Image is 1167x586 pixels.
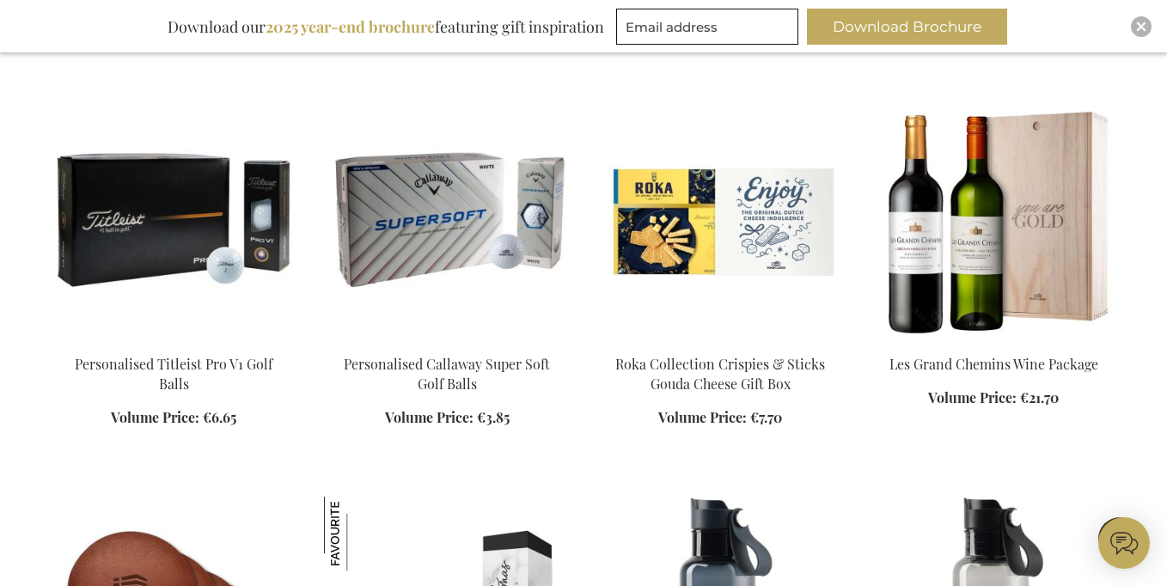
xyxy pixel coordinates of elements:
[807,9,1007,45] button: Download Brochure
[324,497,398,571] img: Chocolate Temptations Box
[160,9,612,45] div: Download our featuring gift inspiration
[51,100,296,340] img: Personalised Titleist Pro V1 Golf Balls
[344,355,550,393] a: Personalised Callaway Super Soft Golf Balls
[1098,517,1150,569] iframe: belco-activator-frame
[385,408,474,426] span: Volume Price:
[616,9,798,45] input: Email address
[615,355,825,393] a: Roka Collection Crispies & Sticks Gouda Cheese Gift Box
[750,408,782,426] span: €7.70
[1136,21,1146,32] img: Close
[871,100,1116,340] img: Les Grand Chemins Wine Package
[385,408,510,428] a: Volume Price: €3.85
[597,333,843,350] a: Roka Collection Crispies & Sticks Gouda Cheese Gift Box
[889,355,1098,373] a: Les Grand Chemins Wine Package
[871,333,1116,350] a: Les Grand Chemins Wine Package
[477,408,510,426] span: €3.85
[616,9,803,50] form: marketing offers and promotions
[658,408,782,428] a: Volume Price: €7.70
[658,408,747,426] span: Volume Price:
[1131,16,1152,37] div: Close
[928,388,1059,408] a: Volume Price: €21.70
[928,388,1017,406] span: Volume Price:
[324,100,570,340] img: Personalised Callaway Super Soft Golf Balls
[597,100,843,340] img: Roka Collection Crispies & Sticks Gouda Cheese Gift Box
[1020,388,1059,406] span: €21.70
[324,333,570,350] a: Personalised Callaway Super Soft Golf Balls
[266,16,435,37] b: 2025 year-end brochure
